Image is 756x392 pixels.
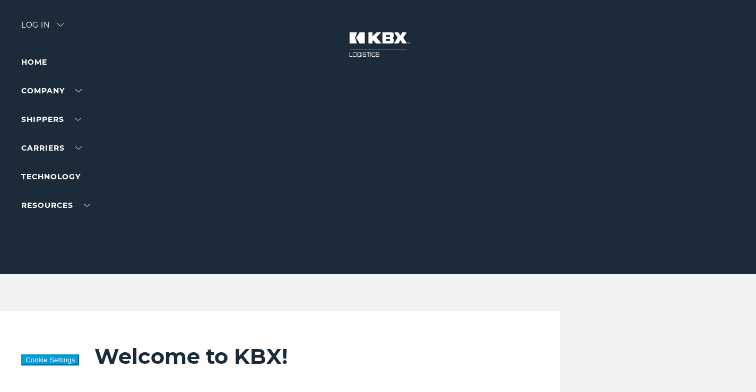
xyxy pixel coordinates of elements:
div: Log in [21,21,64,37]
a: Carriers [21,143,82,153]
button: Cookie Settings [21,354,79,365]
img: kbx logo [338,21,418,68]
a: Technology [21,172,81,181]
a: RESOURCES [21,201,90,210]
a: Home [21,57,47,67]
h2: Welcome to KBX! [94,343,503,370]
img: arrow [57,23,64,27]
a: SHIPPERS [21,115,81,124]
a: Company [21,86,82,95]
